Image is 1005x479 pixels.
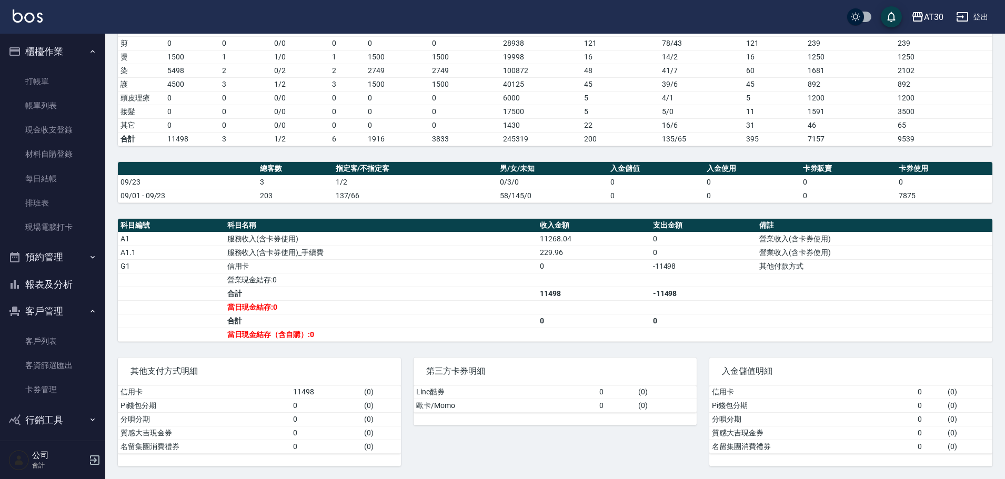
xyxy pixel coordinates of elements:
[500,105,581,118] td: 17500
[225,246,538,259] td: 服務收入(含卡券使用)_手續費
[290,385,361,399] td: 11498
[219,132,272,146] td: 3
[329,105,365,118] td: 0
[165,91,219,105] td: 0
[895,91,992,105] td: 1200
[4,378,101,402] a: 卡券管理
[219,64,272,77] td: 2
[32,461,86,470] p: 會計
[895,36,992,50] td: 239
[118,385,290,399] td: 信用卡
[636,399,697,412] td: ( 0 )
[945,385,992,399] td: ( 0 )
[709,412,915,426] td: 分唄分期
[118,232,225,246] td: A1
[257,189,333,202] td: 203
[537,246,650,259] td: 229.96
[4,118,101,142] a: 現金收支登錄
[165,132,219,146] td: 11498
[650,314,757,328] td: 0
[118,426,290,440] td: 質感大吉現金券
[895,77,992,91] td: 892
[581,118,659,132] td: 22
[426,366,684,376] span: 第三方卡券明細
[225,232,538,246] td: 服務收入(含卡券使用)
[805,105,896,118] td: 1591
[659,50,743,64] td: 14 / 2
[945,412,992,426] td: ( 0 )
[118,162,992,203] table: a dense table
[272,118,330,132] td: 0 / 0
[333,175,498,189] td: 1/2
[414,385,597,399] td: Line酷券
[225,300,538,314] td: 當日現金結存:0
[219,77,272,91] td: 3
[8,450,29,471] img: Person
[165,77,219,91] td: 4500
[659,91,743,105] td: 4 / 1
[329,50,365,64] td: 1
[743,132,805,146] td: 395
[225,328,538,341] td: 當日現金結存（含自購）:0
[361,412,401,426] td: ( 0 )
[165,118,219,132] td: 0
[537,287,650,300] td: 11498
[219,36,272,50] td: 0
[118,189,257,202] td: 09/01 - 09/23
[257,175,333,189] td: 3
[497,162,608,176] th: 男/女/未知
[709,399,915,412] td: Pi錢包分期
[165,64,219,77] td: 5498
[497,175,608,189] td: 0/3/0
[500,36,581,50] td: 28938
[924,11,943,24] div: AT30
[650,259,757,273] td: -11498
[805,64,896,77] td: 1681
[329,77,365,91] td: 3
[365,118,429,132] td: 0
[650,232,757,246] td: 0
[329,91,365,105] td: 0
[915,412,946,426] td: 0
[272,50,330,64] td: 1 / 0
[429,64,500,77] td: 2749
[118,9,992,146] table: a dense table
[800,162,897,176] th: 卡券販賣
[537,232,650,246] td: 11268.04
[500,132,581,146] td: 245319
[118,175,257,189] td: 09/23
[429,132,500,146] td: 3833
[118,219,992,342] table: a dense table
[800,189,897,202] td: 0
[709,385,915,399] td: 信用卡
[225,287,538,300] td: 合計
[414,385,697,413] table: a dense table
[333,189,498,202] td: 137/66
[537,259,650,273] td: 0
[272,77,330,91] td: 1 / 2
[118,259,225,273] td: G1
[365,36,429,50] td: 0
[500,118,581,132] td: 1430
[290,440,361,453] td: 0
[272,132,330,146] td: 1/2
[915,399,946,412] td: 0
[581,50,659,64] td: 16
[4,38,101,65] button: 櫃檯作業
[4,353,101,378] a: 客資篩選匯出
[118,399,290,412] td: Pi錢包分期
[225,314,538,328] td: 合計
[4,243,101,271] button: 預約管理
[219,105,272,118] td: 0
[743,105,805,118] td: 11
[895,132,992,146] td: 9539
[333,162,498,176] th: 指定客/不指定客
[225,259,538,273] td: 信用卡
[219,91,272,105] td: 0
[537,219,650,232] th: 收入金額
[361,399,401,412] td: ( 0 )
[361,440,401,453] td: ( 0 )
[743,77,805,91] td: 45
[881,6,902,27] button: save
[915,385,946,399] td: 0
